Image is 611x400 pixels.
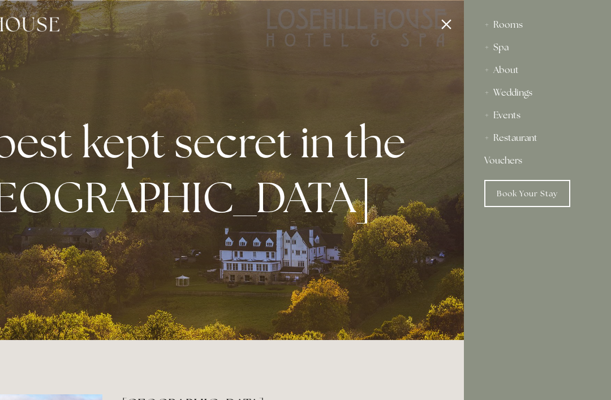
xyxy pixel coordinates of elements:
[484,81,591,104] div: Weddings
[484,104,591,127] div: Events
[484,180,570,207] a: Book Your Stay
[484,14,591,36] div: Rooms
[484,36,591,59] div: Spa
[484,149,591,172] a: Vouchers
[484,59,591,81] div: About
[484,127,591,149] div: Restaurant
